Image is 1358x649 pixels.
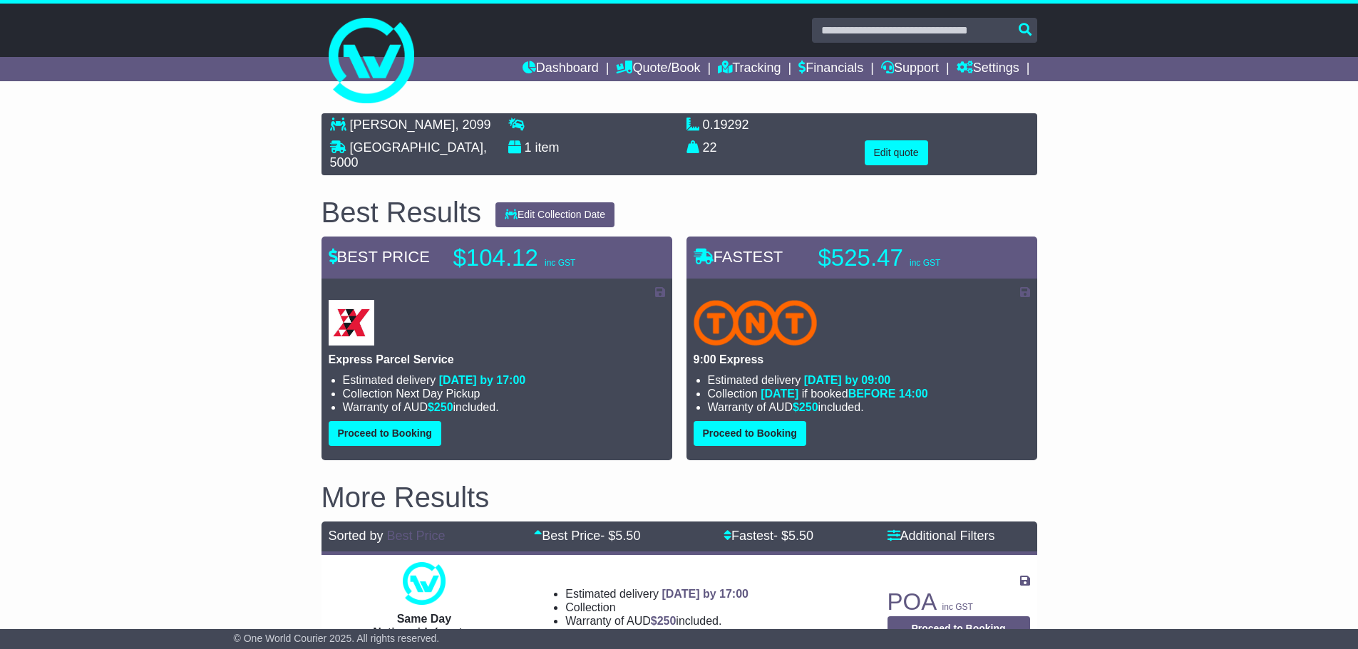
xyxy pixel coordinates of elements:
[718,57,781,81] a: Tracking
[495,202,614,227] button: Edit Collection Date
[657,615,677,627] span: 250
[615,529,640,543] span: 5.50
[439,374,526,386] span: [DATE] by 17:00
[350,118,456,132] span: [PERSON_NAME]
[888,588,1030,616] p: POA
[403,562,446,605] img: One World Courier: Same Day Nationwide(quotes take 0.5-1 hour)
[694,248,783,266] span: FASTEST
[534,529,640,543] a: Best Price- $5.50
[888,616,1030,641] button: Proceed to Booking
[600,529,640,543] span: - $
[343,373,665,387] li: Estimated delivery
[565,587,749,601] li: Estimated delivery
[329,421,441,446] button: Proceed to Booking
[773,529,813,543] span: - $
[329,353,665,366] p: Express Parcel Service
[322,482,1037,513] h2: More Results
[616,57,700,81] a: Quote/Book
[535,140,560,155] span: item
[708,400,1030,414] li: Warranty of AUD included.
[662,588,749,600] span: [DATE] by 17:00
[396,388,480,400] span: Next Day Pickup
[804,374,891,386] span: [DATE] by 09:00
[387,529,446,543] a: Best Price
[523,57,599,81] a: Dashboard
[899,388,928,400] span: 14:00
[651,615,677,627] span: $
[881,57,939,81] a: Support
[525,140,532,155] span: 1
[694,300,818,346] img: TNT Domestic: 9:00 Express
[694,353,1030,366] p: 9:00 Express
[761,388,798,400] span: [DATE]
[453,244,632,272] p: $104.12
[793,401,818,413] span: $
[703,118,749,132] span: 0.19292
[703,140,717,155] span: 22
[910,258,940,268] span: inc GST
[330,140,487,170] span: , 5000
[694,421,806,446] button: Proceed to Booking
[428,401,453,413] span: $
[329,529,384,543] span: Sorted by
[957,57,1019,81] a: Settings
[818,244,997,272] p: $525.47
[888,529,995,543] a: Additional Filters
[708,387,1030,400] li: Collection
[456,118,491,132] span: , 2099
[942,602,973,612] span: inc GST
[724,529,813,543] a: Fastest- $5.50
[798,57,863,81] a: Financials
[788,529,813,543] span: 5.50
[314,197,489,228] div: Best Results
[329,300,374,346] img: Border Express: Express Parcel Service
[350,140,483,155] span: [GEOGRAPHIC_DATA]
[565,601,749,614] li: Collection
[848,388,896,400] span: BEFORE
[761,388,927,400] span: if booked
[343,400,665,414] li: Warranty of AUD included.
[708,373,1030,387] li: Estimated delivery
[434,401,453,413] span: 250
[234,633,440,644] span: © One World Courier 2025. All rights reserved.
[799,401,818,413] span: 250
[865,140,928,165] button: Edit quote
[565,614,749,628] li: Warranty of AUD included.
[545,258,575,268] span: inc GST
[343,387,665,400] li: Collection
[329,248,430,266] span: BEST PRICE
